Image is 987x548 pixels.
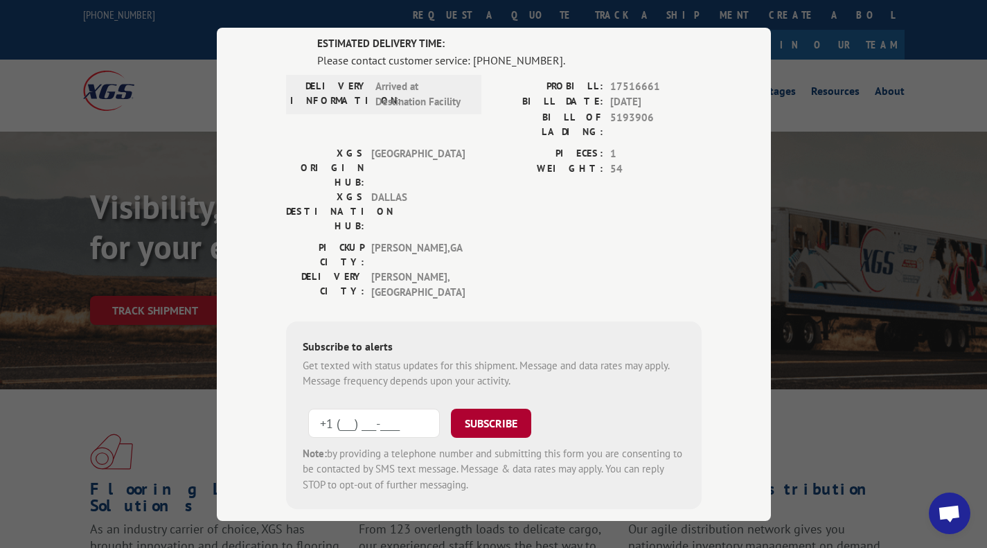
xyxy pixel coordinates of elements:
label: BILL OF LADING: [494,109,603,139]
label: PIECES: [494,145,603,161]
span: 1 [610,145,702,161]
span: [PERSON_NAME] , [GEOGRAPHIC_DATA] [371,269,465,300]
div: Please contact customer service: [PHONE_NUMBER]. [317,51,702,68]
strong: Note: [303,446,327,459]
span: [PERSON_NAME] , GA [371,240,465,269]
button: SUBSCRIBE [451,408,531,437]
input: Phone Number [308,408,440,437]
label: PROBILL: [494,78,603,94]
span: [DATE] [610,94,702,110]
span: 17516661 [610,78,702,94]
span: 5193906 [610,109,702,139]
div: by providing a telephone number and submitting this form you are consenting to be contacted by SM... [303,445,685,493]
label: ESTIMATED DELIVERY TIME: [317,36,702,52]
span: 54 [610,161,702,177]
div: Subscribe to alerts [303,337,685,357]
label: XGS DESTINATION HUB: [286,189,364,233]
label: DELIVERY INFORMATION: [290,78,368,109]
label: XGS ORIGIN HUB: [286,145,364,189]
label: BILL DATE: [494,94,603,110]
span: [GEOGRAPHIC_DATA] [371,145,465,189]
span: DALLAS [371,189,465,233]
div: Open chat [929,493,970,534]
label: DELIVERY CITY: [286,269,364,300]
span: Arrived at Destination Facility [375,78,469,109]
label: WEIGHT: [494,161,603,177]
label: PICKUP CITY: [286,240,364,269]
div: Get texted with status updates for this shipment. Message and data rates may apply. Message frequ... [303,357,685,389]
